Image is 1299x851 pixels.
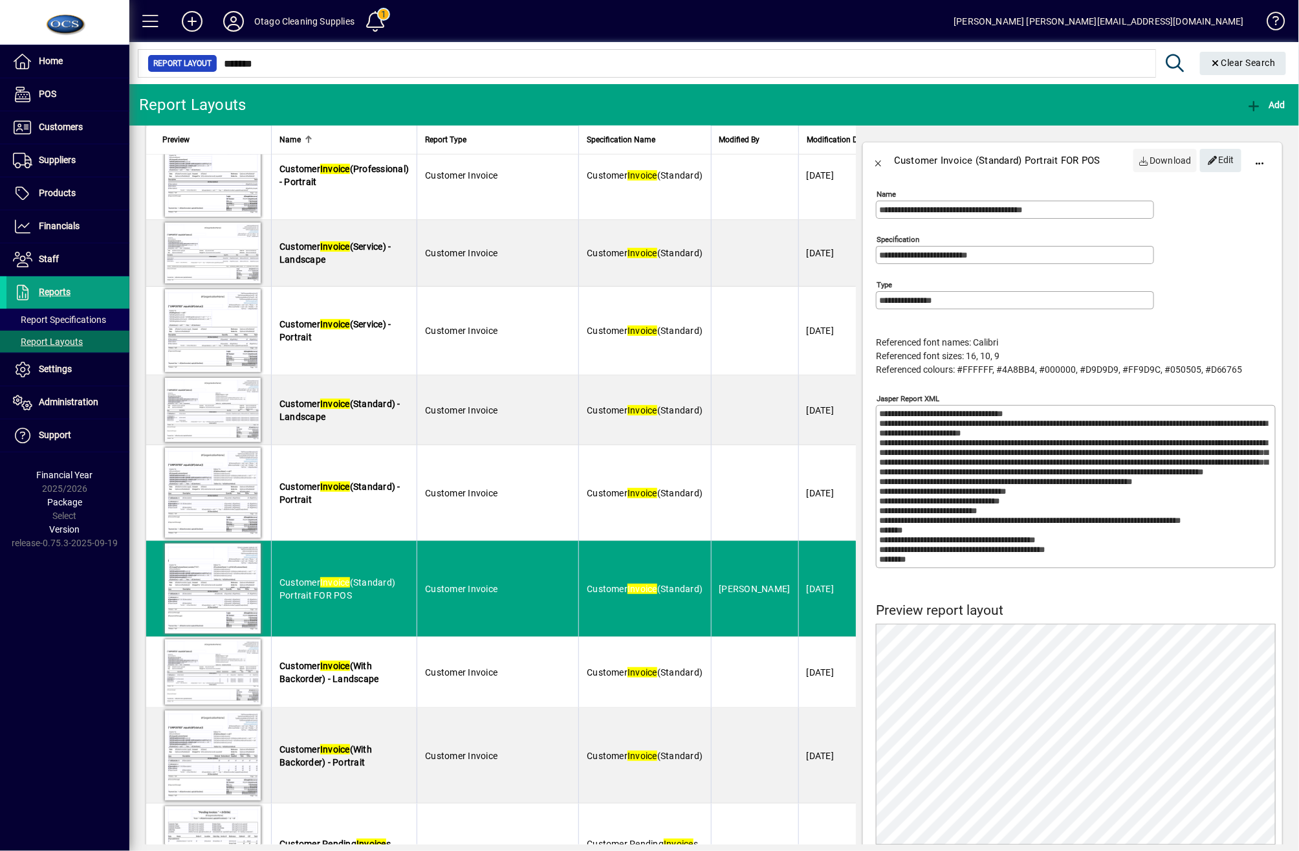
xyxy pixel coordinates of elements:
em: Invoice [628,584,657,594]
a: Customers [6,111,129,144]
span: Customers [39,122,83,132]
a: Products [6,177,129,210]
a: Staff [6,243,129,276]
em: Invoice [628,488,657,498]
span: Customer (Standard) [587,405,703,415]
span: Report Specifications [13,315,106,325]
span: Add [1247,100,1285,110]
span: Customer Invoice [425,488,497,498]
span: Home [39,56,63,66]
button: Clear [1200,52,1287,75]
span: Customer (Standard) Portrait FOR POS [279,577,395,601]
span: Customer (Standard) [587,488,703,498]
a: Report Layouts [6,331,129,353]
span: Customer Invoice [425,751,497,761]
span: Customer (Service) - Portrait [279,319,391,342]
span: Download [1139,150,1192,171]
button: More options [1245,145,1276,176]
span: Customer (Standard) [587,751,703,761]
a: Report Specifications [6,309,129,331]
span: Customer (Service) - Landscape [279,241,391,265]
span: Preview [162,133,190,147]
span: Package [47,497,82,507]
span: Clear Search [1210,58,1276,68]
span: Report Type [425,133,466,147]
button: Profile [213,10,254,33]
span: Referenced font sizes: 16, 10, 9 [876,351,999,361]
td: [DATE] [798,541,888,637]
span: Customer (Standard) [587,170,703,181]
td: [DATE] [798,287,888,375]
span: Version [50,524,80,535]
mat-label: Name [877,190,896,199]
span: Products [39,188,76,198]
span: Customer Invoice [425,405,497,415]
em: Invoice [628,667,657,678]
a: Financials [6,210,129,243]
a: Support [6,419,129,452]
em: Invoice [320,399,350,409]
em: Invoice [320,481,350,492]
em: Invoice [356,839,386,849]
span: Referenced font names: Calibri [876,337,998,348]
span: Modified By [719,133,760,147]
div: [PERSON_NAME] [PERSON_NAME][EMAIL_ADDRESS][DOMAIN_NAME] [954,11,1244,32]
em: Invoice [628,326,657,336]
span: Settings [39,364,72,374]
button: Edit [1200,149,1241,172]
em: Invoice [628,751,657,761]
em: Invoice [320,241,350,252]
span: Referenced colours: #FFFFFF, #4A8BB4, #000000, #D9D9D9, #FF9D9C, #050505, #D66765 [876,364,1243,375]
em: Invoice [320,661,350,671]
span: Customer Invoice [425,326,497,336]
span: Name [279,133,301,147]
em: Invoice [320,164,350,174]
span: Customer Invoice [425,248,497,258]
span: Customer Invoice [425,667,497,678]
span: Edit [1207,149,1235,171]
em: Invoice [320,744,350,755]
div: Report Type [425,133,571,147]
a: POS [6,78,129,111]
span: [PERSON_NAME] [719,584,791,594]
span: Report Layouts [13,337,83,347]
span: Staff [39,254,59,264]
span: Customer (With Backorder) - Portrait [279,744,372,768]
a: Knowledge Base [1257,3,1283,45]
div: Specification Name [587,133,703,147]
em: Invoice [628,405,657,415]
h4: Preview report layout [876,602,1276,619]
div: Report Layouts [139,94,246,115]
span: Customer Invoice [425,170,497,181]
span: Customer (Standard) [587,584,703,594]
a: Home [6,45,129,78]
span: Customer (Standard) - Portrait [279,481,400,505]
a: Suppliers [6,144,129,177]
button: Add [171,10,213,33]
button: Back [863,145,894,176]
span: Reports [39,287,71,297]
span: Suppliers [39,155,76,165]
div: Name [279,133,409,147]
td: [DATE] [798,637,888,708]
button: Add [1243,93,1289,116]
mat-label: Type [877,280,892,289]
a: Settings [6,353,129,386]
em: Invoice [664,839,693,849]
span: Customer (Standard) [587,326,703,336]
span: Modification Date [807,133,869,147]
em: Invoice [320,577,350,588]
span: Financial Year [37,470,93,480]
span: Customer (Standard) [587,667,703,678]
span: POS [39,89,56,99]
span: Support [39,430,71,440]
a: Download [1133,149,1197,172]
span: Financials [39,221,80,231]
td: [DATE] [798,445,888,541]
td: [DATE] [798,708,888,804]
span: Customer (With Backorder) - Landscape [279,661,379,684]
em: Invoice [320,319,350,329]
span: Customer (Professional) - Portrait [279,164,409,187]
em: Invoice [628,248,657,258]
